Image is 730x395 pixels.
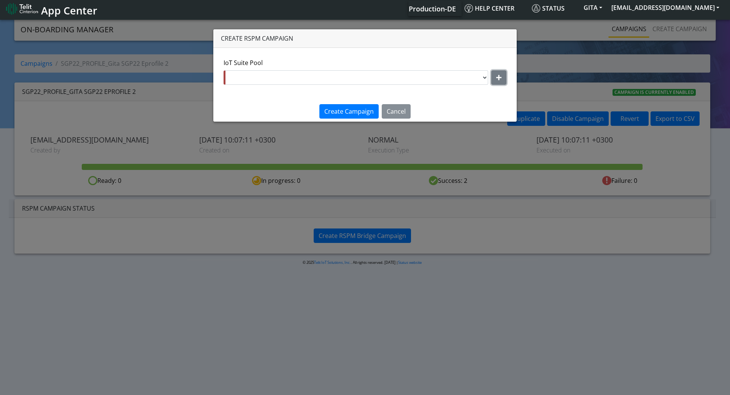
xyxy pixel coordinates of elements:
img: status.svg [532,4,540,13]
span: Help center [465,4,514,13]
a: Your current platform instance [408,1,455,16]
span: Create Campaign [324,107,374,116]
span: Create RSPM campaign [221,34,293,43]
button: Cancel [382,104,411,119]
button: GITA [579,1,607,14]
img: logo-telit-cinterion-gw-new.png [6,3,38,15]
label: IoT Suite Pool [224,58,263,67]
span: Status [532,4,565,13]
span: App Center [41,3,97,17]
button: Create Campaign [319,104,379,119]
img: knowledge.svg [465,4,473,13]
button: Create a pool [491,70,506,85]
button: [EMAIL_ADDRESS][DOMAIN_NAME] [607,1,724,14]
span: Production-DE [409,4,456,13]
